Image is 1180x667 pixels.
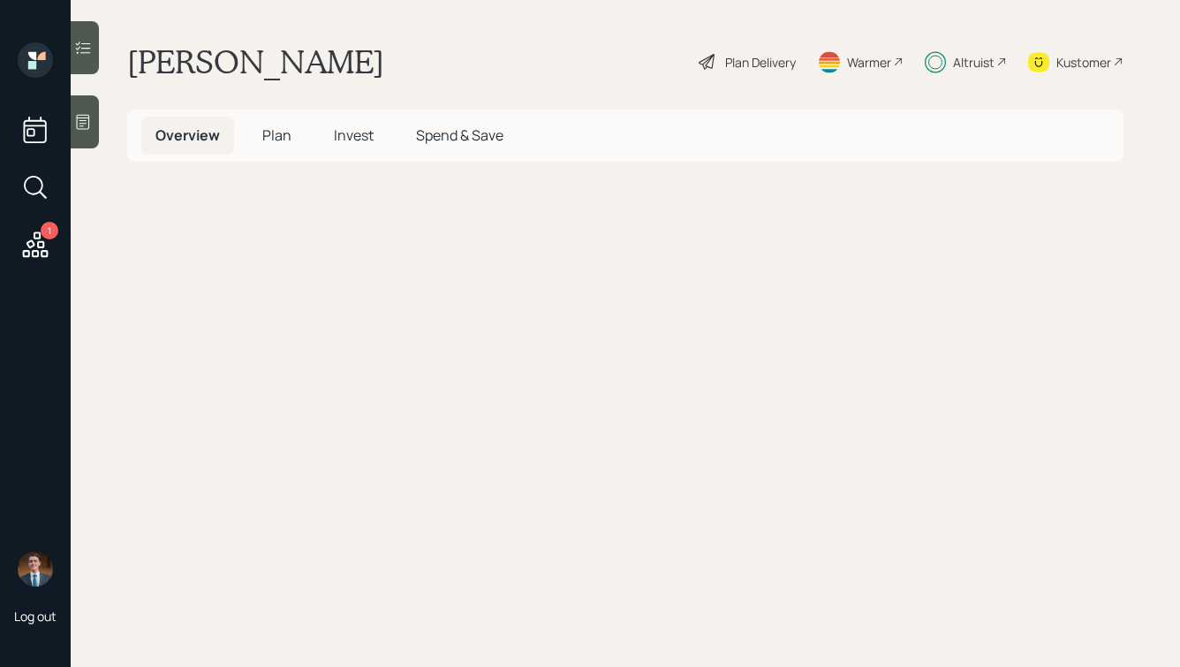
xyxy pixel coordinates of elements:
[262,125,291,145] span: Plan
[953,53,995,72] div: Altruist
[847,53,891,72] div: Warmer
[1056,53,1111,72] div: Kustomer
[725,53,796,72] div: Plan Delivery
[14,608,57,625] div: Log out
[334,125,374,145] span: Invest
[127,42,384,81] h1: [PERSON_NAME]
[41,222,58,239] div: 1
[155,125,220,145] span: Overview
[18,551,53,587] img: hunter_neumayer.jpg
[416,125,503,145] span: Spend & Save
